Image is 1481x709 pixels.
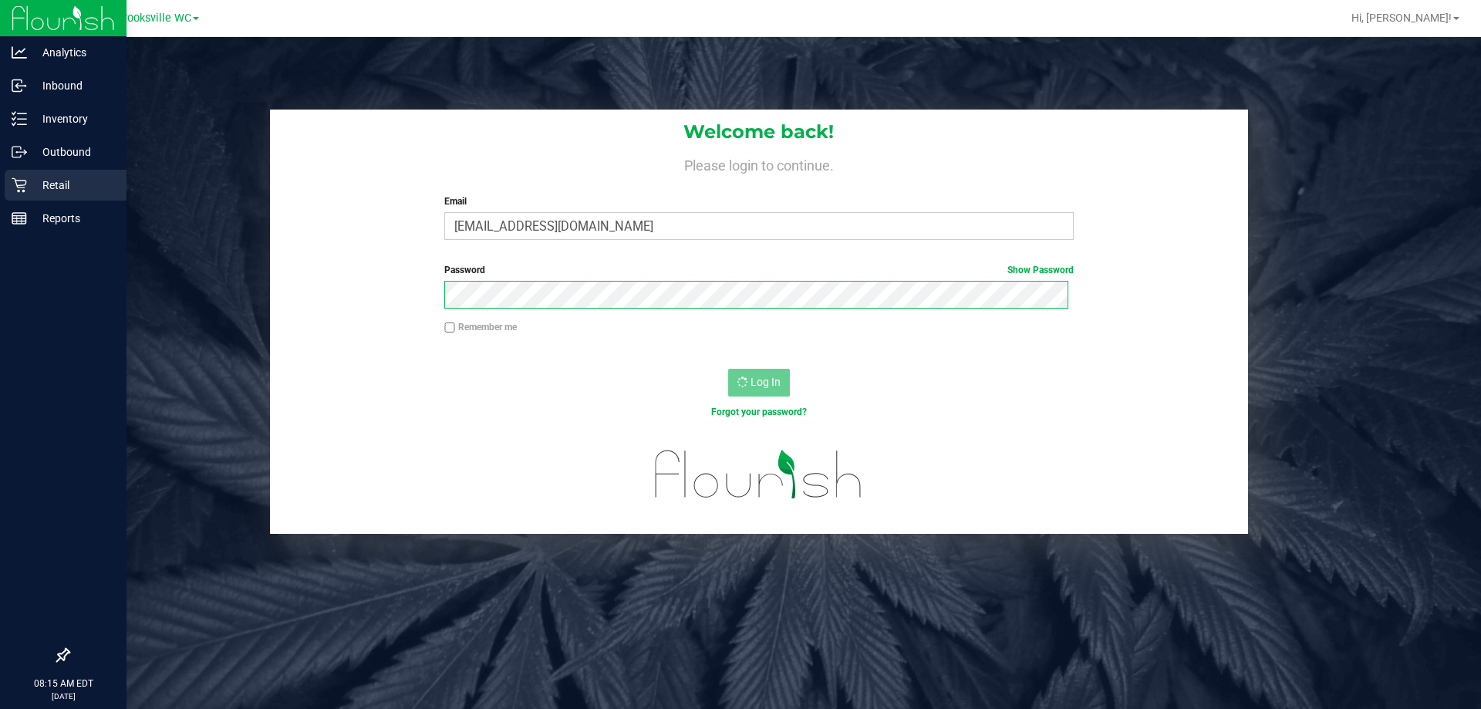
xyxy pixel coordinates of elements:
[27,110,120,128] p: Inventory
[12,144,27,160] inline-svg: Outbound
[444,194,1073,208] label: Email
[27,76,120,95] p: Inbound
[12,177,27,193] inline-svg: Retail
[27,209,120,228] p: Reports
[7,690,120,702] p: [DATE]
[270,154,1248,173] h4: Please login to continue.
[728,369,790,397] button: Log In
[270,122,1248,142] h1: Welcome back!
[1007,265,1074,275] a: Show Password
[1351,12,1452,24] span: Hi, [PERSON_NAME]!
[444,265,485,275] span: Password
[12,211,27,226] inline-svg: Reports
[27,143,120,161] p: Outbound
[444,320,517,334] label: Remember me
[116,12,191,25] span: Brooksville WC
[12,111,27,127] inline-svg: Inventory
[636,435,881,514] img: flourish_logo.svg
[27,176,120,194] p: Retail
[12,45,27,60] inline-svg: Analytics
[751,376,781,388] span: Log In
[711,407,807,417] a: Forgot your password?
[12,78,27,93] inline-svg: Inbound
[7,677,120,690] p: 08:15 AM EDT
[444,322,455,333] input: Remember me
[27,43,120,62] p: Analytics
